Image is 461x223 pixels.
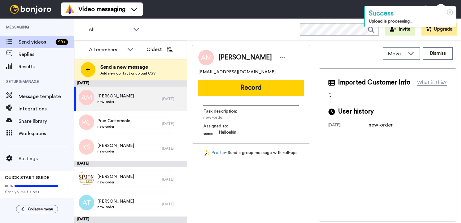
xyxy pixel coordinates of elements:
[203,129,213,139] img: e0e33554-603b-457b-bab1-c5d4e16e99df-1743977302.jpg
[369,18,453,24] div: Upload is processing...
[19,118,74,125] span: Share library
[7,5,54,14] img: bj-logo-header-white.svg
[19,155,74,162] span: Settings
[97,174,134,180] span: [PERSON_NAME]
[218,53,272,62] span: [PERSON_NAME]
[198,69,276,75] span: [EMAIL_ADDRESS][DOMAIN_NAME]
[56,39,68,45] div: 99 +
[19,105,74,113] span: Integrations
[97,143,134,149] span: [PERSON_NAME]
[79,114,94,130] img: pc.png
[205,150,225,156] a: Pro tip
[89,26,130,33] span: All
[97,204,134,209] span: new-order
[162,121,184,126] div: [DATE]
[162,96,184,101] div: [DATE]
[388,50,405,58] span: Move
[328,122,369,129] div: [DATE]
[16,205,58,213] button: Collapse menu
[79,170,94,186] img: 24ae36c8-5af0-4d7f-8c44-a84fc54ad816.jpg
[97,180,134,185] span: new-order
[219,129,236,139] span: Helloskin
[162,177,184,182] div: [DATE]
[417,79,447,86] div: What is this?
[74,161,187,167] div: [DATE]
[5,176,49,180] span: QUICK START GUIDE
[97,124,130,129] span: new-order
[203,108,247,114] span: Task description :
[203,114,262,121] span: new-order
[97,149,134,154] span: new-order
[5,183,13,188] span: 80%
[338,107,374,116] span: User history
[385,23,415,36] button: Invite
[369,121,400,129] div: new-order
[97,118,130,124] span: Prue Cattermole
[19,130,74,137] span: Workspaces
[79,139,94,155] img: ks.png
[79,90,94,105] img: am.png
[97,99,134,104] span: new-order
[162,146,184,151] div: [DATE]
[97,93,134,99] span: [PERSON_NAME]
[65,4,75,14] img: vm-color.svg
[369,9,453,18] div: Success
[142,43,177,56] button: Oldest
[74,80,187,87] div: [DATE]
[89,46,124,54] div: All members
[100,71,156,76] span: Add new contact or upload CSV
[192,150,310,156] div: - Send a group message with roll-ups
[203,123,247,129] span: Assigned to:
[5,190,69,195] span: Send yourself a test
[100,63,156,71] span: Send a new message
[28,207,53,212] span: Collapse menu
[19,51,74,58] span: Replies
[423,47,453,60] button: Dismiss
[162,202,184,207] div: [DATE]
[79,195,94,210] img: at.png
[97,198,134,204] span: [PERSON_NAME]
[198,80,304,96] button: Record
[19,38,53,46] span: Send videos
[205,150,210,156] img: magic-wand.svg
[74,217,187,223] div: [DATE]
[421,23,457,36] button: Upgrade
[198,50,214,65] img: Image of Amber Matthews
[338,78,410,87] span: Imported Customer Info
[78,5,125,14] span: Video messaging
[19,93,74,100] span: Message template
[19,63,74,71] span: Results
